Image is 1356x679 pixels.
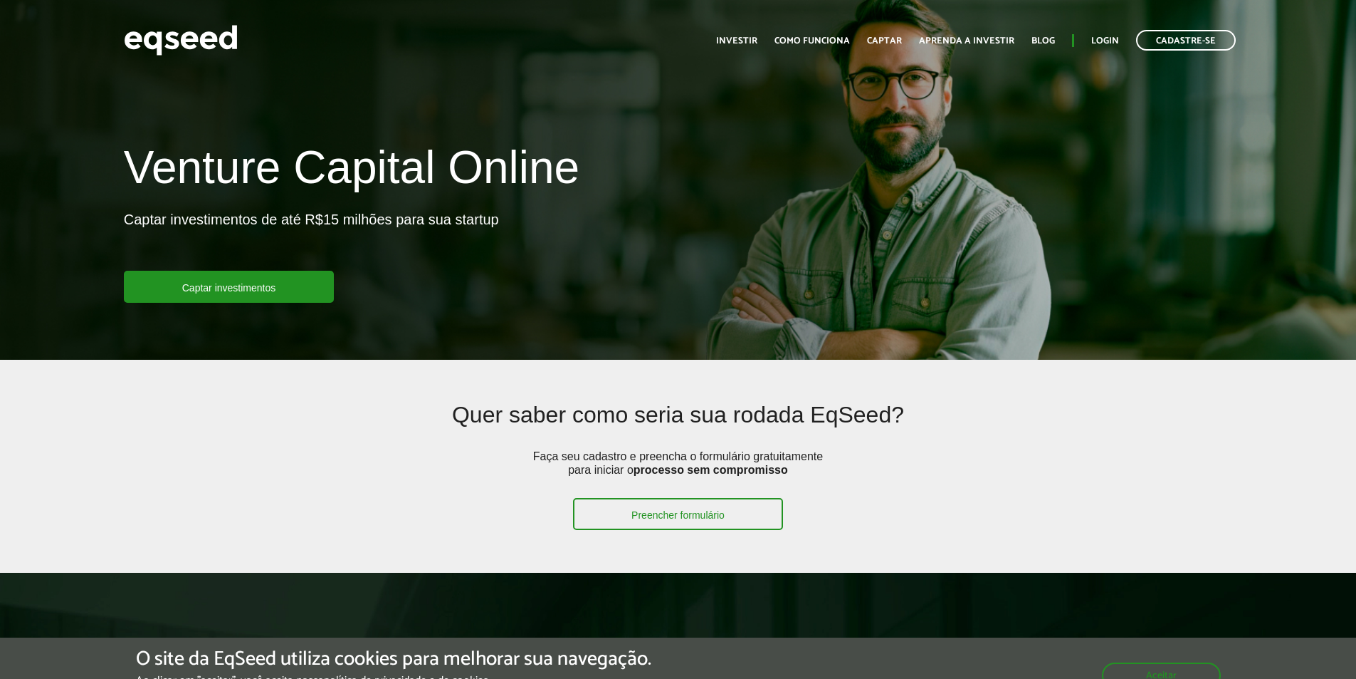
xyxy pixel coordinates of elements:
h5: O site da EqSeed utiliza cookies para melhorar sua navegação. [136,648,651,670]
h2: Quer saber como seria sua rodada EqSeed? [236,403,1119,449]
a: Cadastre-se [1136,30,1236,51]
a: Captar [867,36,902,46]
a: Preencher formulário [573,498,783,530]
img: EqSeed [124,21,238,59]
h1: Venture Capital Online [124,142,579,199]
p: Captar investimentos de até R$15 milhões para sua startup [124,211,499,271]
p: Faça seu cadastro e preencha o formulário gratuitamente para iniciar o [528,450,827,498]
a: Captar investimentos [124,271,335,303]
a: Blog [1031,36,1055,46]
a: Login [1091,36,1119,46]
a: Aprenda a investir [919,36,1014,46]
a: Como funciona [774,36,850,46]
a: Investir [716,36,757,46]
strong: processo sem compromisso [634,464,788,476]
